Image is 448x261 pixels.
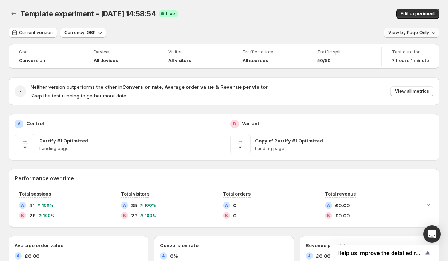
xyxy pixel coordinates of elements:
[123,203,126,208] h2: A
[131,202,137,209] span: 35
[170,252,178,260] span: 0%
[94,49,148,55] span: Device
[233,202,236,209] span: 0
[233,121,236,127] h2: B
[19,58,45,64] span: Conversion
[243,49,296,55] span: Traffic source
[160,242,199,249] h3: Conversion rate
[9,28,57,38] button: Current version
[121,191,149,197] span: Total visitors
[39,137,88,144] p: Purrify #1 Optimized
[144,203,156,208] span: 100 %
[335,212,350,219] span: £0.00
[317,48,371,64] a: Traffic split50/50
[325,191,356,197] span: Total revenue
[26,120,44,127] p: Control
[31,93,127,99] span: Keep the test running to gather more data.
[230,134,251,154] img: Copy of Purrify #1 Optimized
[19,48,73,64] a: GoalConversion
[223,191,251,197] span: Total orders
[220,84,268,90] strong: Revenue per visitor
[337,249,432,257] button: Show survey - Help us improve the detailed report for A/B campaigns
[21,213,24,218] h2: B
[243,58,268,64] h4: All sources
[131,212,137,219] span: 23
[25,252,39,260] span: £0.00
[308,254,311,258] h2: A
[423,225,441,243] div: Open Intercom Messenger
[392,49,429,55] span: Test duration
[395,88,429,94] span: View all metrics
[60,28,106,38] button: Currency: GBP
[388,30,429,36] span: View by: Page Only
[317,49,371,55] span: Traffic split
[17,121,21,127] h2: A
[423,200,433,210] button: Expand chart
[29,202,35,209] span: 41
[243,48,296,64] a: Traffic sourceAll sources
[401,11,435,17] span: Edit experiment
[390,86,433,96] button: View all metrics
[327,203,330,208] h2: A
[384,28,439,38] button: View by:Page Only
[306,242,352,249] h3: Revenue per visitor
[17,254,20,258] h2: A
[19,30,53,36] span: Current version
[122,84,162,90] strong: Conversion rate
[225,213,228,218] h2: B
[19,49,73,55] span: Goal
[94,58,118,64] h4: All devices
[21,203,24,208] h2: A
[168,58,191,64] h4: All visitors
[64,30,96,36] span: Currency: GBP
[123,213,126,218] h2: B
[168,48,222,64] a: VisitorAll visitors
[215,84,219,90] strong: &
[242,120,259,127] p: Variant
[42,203,54,208] span: 100 %
[31,84,269,90] span: Neither version outperforms the other in .
[168,49,222,55] span: Visitor
[43,213,55,218] span: 100 %
[15,134,35,154] img: Purrify #1 Optimized
[255,146,434,152] p: Landing page
[94,48,148,64] a: DeviceAll devices
[233,212,236,219] span: 0
[15,242,63,249] h3: Average order value
[19,88,22,95] h2: -
[337,250,423,257] span: Help us improve the detailed report for A/B campaigns
[15,175,433,182] h2: Performance over time
[166,11,175,17] span: Live
[162,84,163,90] strong: ,
[317,58,331,64] span: 50/50
[392,48,429,64] a: Test duration7 hours 1 minute
[165,84,214,90] strong: Average order value
[335,202,350,209] span: £0.00
[225,203,228,208] h2: A
[255,137,323,144] p: Copy of Purrify #1 Optimized
[19,191,51,197] span: Total sessions
[316,252,330,260] span: £0.00
[145,213,156,218] span: 100 %
[39,146,218,152] p: Landing page
[327,213,330,218] h2: B
[20,9,156,18] span: Template experiment - [DATE] 14:58:54
[9,9,19,19] button: Back
[29,212,36,219] span: 28
[162,254,165,258] h2: A
[392,58,429,64] span: 7 hours 1 minute
[396,9,439,19] button: Edit experiment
